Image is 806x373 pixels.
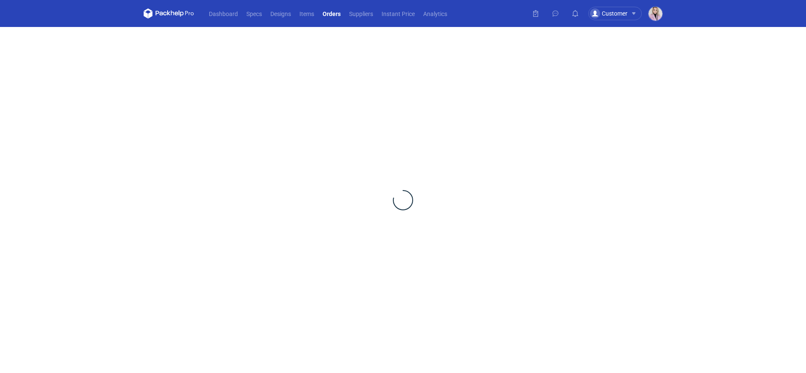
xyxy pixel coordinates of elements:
a: Instant Price [377,8,419,19]
svg: Packhelp Pro [144,8,194,19]
a: Designs [266,8,295,19]
button: Customer [588,7,649,20]
a: Dashboard [205,8,242,19]
a: Analytics [419,8,451,19]
img: Klaudia Wiśniewska [649,7,662,21]
div: Customer [590,8,627,19]
a: Suppliers [345,8,377,19]
a: Items [295,8,318,19]
a: Orders [318,8,345,19]
a: Specs [242,8,266,19]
